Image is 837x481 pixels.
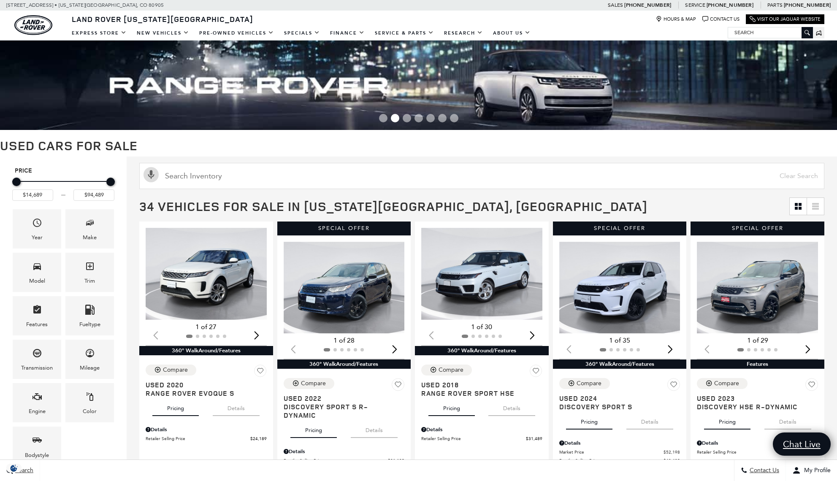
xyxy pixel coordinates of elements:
[85,389,95,407] span: Color
[426,114,435,122] span: Go to slide 5
[421,435,542,442] a: Retailer Selling Price $31,489
[284,457,388,464] span: Retailer Selling Price
[805,378,818,394] button: Save Vehicle
[14,15,52,35] a: land-rover
[32,259,42,276] span: Model
[284,448,405,455] div: Pricing Details - Discovery Sport S R-Dynamic
[421,365,472,376] button: Compare Vehicle
[85,259,95,276] span: Trim
[559,457,680,464] a: Retailer Selling Price $43,439
[559,439,680,447] div: Pricing Details - Discovery Sport S
[85,346,95,363] span: Mileage
[325,26,370,41] a: Finance
[72,14,253,24] span: Land Rover [US_STATE][GEOGRAPHIC_DATA]
[577,380,601,387] div: Compare
[707,2,753,8] a: [PHONE_NUMBER]
[748,467,779,474] span: Contact Us
[656,16,696,22] a: Hours & Map
[389,340,400,358] div: Next slide
[488,26,536,41] a: About Us
[559,457,664,464] span: Retailer Selling Price
[388,457,404,464] span: $31,189
[13,383,61,422] div: EngineEngine
[764,411,811,430] button: details tab
[691,222,824,235] div: Special Offer
[392,378,404,394] button: Save Vehicle
[379,114,387,122] span: Go to slide 1
[73,189,114,200] input: Maximum
[32,233,43,242] div: Year
[438,114,447,122] span: Go to slide 6
[146,426,267,433] div: Pricing Details - Range Rover Evoque S
[414,114,423,122] span: Go to slide 4
[421,228,544,320] div: 1 / 2
[139,197,647,215] span: 34 Vehicles for Sale in [US_STATE][GEOGRAPHIC_DATA], [GEOGRAPHIC_DATA]
[553,359,687,369] div: 360° WalkAround/Features
[284,457,405,464] a: Retailer Selling Price $31,189
[279,26,325,41] a: Specials
[13,253,61,292] div: ModelModel
[29,407,46,416] div: Engine
[488,397,535,416] button: details tab
[421,389,536,397] span: Range Rover Sport HSE
[559,242,682,334] img: 2024 Land Rover Discovery Sport S 1
[403,114,411,122] span: Go to slide 3
[250,435,267,442] span: $24,189
[697,439,818,447] div: Pricing Details - Discovery HSE R-Dynamic
[802,340,814,358] div: Next slide
[106,178,115,186] div: Maximum Price
[559,242,682,334] div: 1 / 2
[697,394,818,411] a: Used 2023Discovery HSE R-Dynamic
[767,2,783,8] span: Parts
[559,449,664,455] span: Market Price
[391,114,399,122] span: Go to slide 2
[351,419,398,438] button: details tab
[67,26,132,41] a: EXPRESS STORE
[784,2,831,8] a: [PHONE_NUMBER]
[566,411,612,430] button: pricing tab
[152,397,199,416] button: pricing tab
[559,394,680,411] a: Used 2024Discovery Sport S
[85,303,95,320] span: Fueltype
[439,26,488,41] a: Research
[13,209,61,249] div: YearYear
[421,381,542,397] a: Used 2018Range Rover Sport HSE
[146,381,260,389] span: Used 2020
[84,276,95,286] div: Trim
[146,322,267,332] div: 1 of 27
[26,320,48,329] div: Features
[801,467,831,474] span: My Profile
[559,394,674,403] span: Used 2024
[12,189,53,200] input: Minimum
[67,14,258,24] a: Land Rover [US_STATE][GEOGRAPHIC_DATA]
[728,27,813,38] input: Search
[65,253,114,292] div: TrimTrim
[290,419,337,438] button: pricing tab
[415,346,549,355] div: 360° WalkAround/Features
[624,2,671,8] a: [PHONE_NUMBER]
[714,380,739,387] div: Compare
[284,403,398,419] span: Discovery Sport S R-Dynamic
[697,242,819,334] img: 2023 Land Rover Discovery HSE R-Dynamic 1
[15,167,112,175] h5: Price
[65,296,114,335] div: FueltypeFueltype
[32,433,42,450] span: Bodystyle
[702,16,739,22] a: Contact Us
[697,449,818,455] a: Retailer Selling Price $43,689
[526,435,542,442] span: $31,489
[284,242,406,334] div: 1 / 2
[697,378,748,389] button: Compare Vehicle
[284,394,398,403] span: Used 2022
[786,460,837,481] button: Open user profile menu
[667,378,680,394] button: Save Vehicle
[421,228,544,320] img: 2018 Land Rover Range Rover Sport HSE 1
[697,403,812,411] span: Discovery HSE R-Dynamic
[6,2,164,8] a: [STREET_ADDRESS] • [US_STATE][GEOGRAPHIC_DATA], CO 80905
[83,233,97,242] div: Make
[773,432,831,456] a: Chat Live
[421,322,542,332] div: 1 of 30
[704,411,750,430] button: pricing tab
[559,336,680,345] div: 1 of 35
[284,242,406,334] img: 2022 Land Rover Discovery Sport S R-Dynamic 1
[139,163,824,189] input: Search Inventory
